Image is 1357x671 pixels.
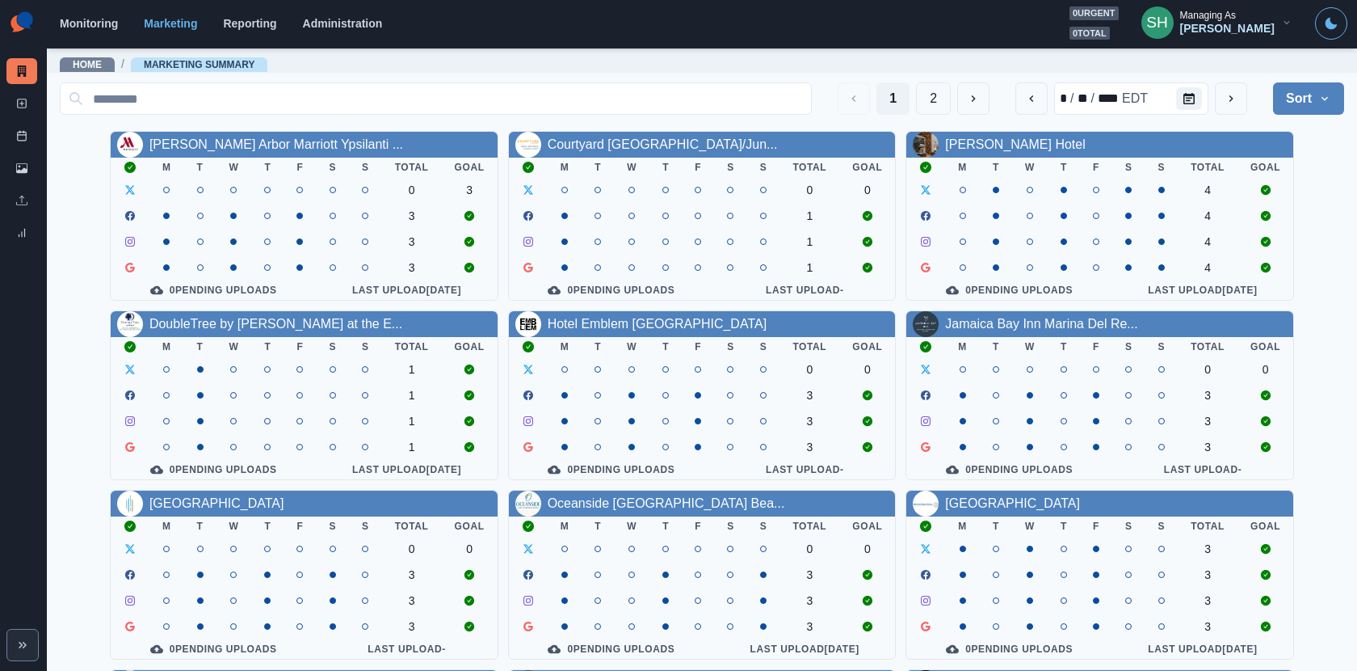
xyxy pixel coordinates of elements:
[149,317,402,331] a: DoubleTree by [PERSON_NAME] at the E...
[395,261,429,274] div: 3
[1069,27,1110,40] span: 0 total
[913,491,939,517] img: 87659035928
[144,17,197,30] a: Marketing
[442,158,498,177] th: Goal
[1191,209,1225,222] div: 4
[1012,337,1048,357] th: W
[582,337,614,357] th: T
[395,594,429,607] div: 3
[1125,463,1280,476] div: Last Upload -
[792,542,826,555] div: 0
[284,337,316,357] th: F
[216,337,252,357] th: W
[919,284,1099,297] div: 0 Pending Uploads
[1178,517,1237,536] th: Total
[548,496,785,510] a: Oceanside [GEOGRAPHIC_DATA] Bea...
[395,363,429,376] div: 1
[251,517,284,536] th: T
[395,235,429,248] div: 3
[779,517,839,536] th: Total
[184,158,216,177] th: T
[149,517,184,536] th: M
[395,542,429,555] div: 0
[682,337,714,357] th: F
[839,337,895,357] th: Goal
[838,82,870,115] button: Previous
[852,363,882,376] div: 0
[1178,158,1237,177] th: Total
[1191,568,1225,581] div: 3
[682,158,714,177] th: F
[124,463,304,476] div: 0 Pending Uploads
[60,17,118,30] a: Monitoring
[1146,3,1168,42] div: Sara Haas
[395,389,429,402] div: 1
[714,158,747,177] th: S
[980,158,1012,177] th: T
[284,158,316,177] th: F
[121,56,124,73] span: /
[515,132,541,158] img: 592041627630574
[455,184,485,196] div: 3
[1125,284,1280,297] div: Last Upload [DATE]
[727,643,882,656] div: Last Upload [DATE]
[852,542,882,555] div: 0
[548,317,767,331] a: Hotel Emblem [GEOGRAPHIC_DATA]
[1058,89,1069,108] div: month
[515,311,541,337] img: 721892874813421
[1012,158,1048,177] th: W
[792,209,826,222] div: 1
[649,517,682,536] th: T
[913,311,939,337] img: 136410456386176
[1090,89,1096,108] div: /
[316,517,349,536] th: S
[395,184,429,196] div: 0
[714,337,747,357] th: S
[649,158,682,177] th: T
[792,441,826,454] div: 3
[913,132,939,158] img: 389951137540893
[614,517,649,536] th: W
[792,620,826,633] div: 3
[395,568,429,581] div: 3
[382,158,442,177] th: Total
[117,132,143,158] img: 176947029223
[916,82,951,115] button: Page 2
[73,59,102,70] a: Home
[852,184,882,196] div: 0
[747,158,780,177] th: S
[6,91,37,116] a: New Post
[349,337,382,357] th: S
[124,284,304,297] div: 0 Pending Uploads
[1048,158,1080,177] th: T
[1176,87,1202,110] button: Calendar
[60,56,267,73] nav: breadcrumb
[349,517,382,536] th: S
[548,137,778,151] a: Courtyard [GEOGRAPHIC_DATA]/Jun...
[614,158,649,177] th: W
[223,17,276,30] a: Reporting
[395,209,429,222] div: 3
[149,158,184,177] th: M
[395,415,429,428] div: 1
[6,123,37,149] a: Post Schedule
[714,517,747,536] th: S
[1076,89,1090,108] div: day
[6,629,39,661] button: Expand
[1191,363,1225,376] div: 0
[1191,415,1225,428] div: 3
[779,158,839,177] th: Total
[442,337,498,357] th: Goal
[144,59,255,70] a: Marketing Summary
[382,517,442,536] th: Total
[216,158,252,177] th: W
[1191,620,1225,633] div: 3
[1191,542,1225,555] div: 3
[251,337,284,357] th: T
[316,337,349,357] th: S
[6,188,37,213] a: Uploads
[149,337,184,357] th: M
[1145,158,1178,177] th: S
[1048,517,1080,536] th: T
[1128,6,1305,39] button: Managing As[PERSON_NAME]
